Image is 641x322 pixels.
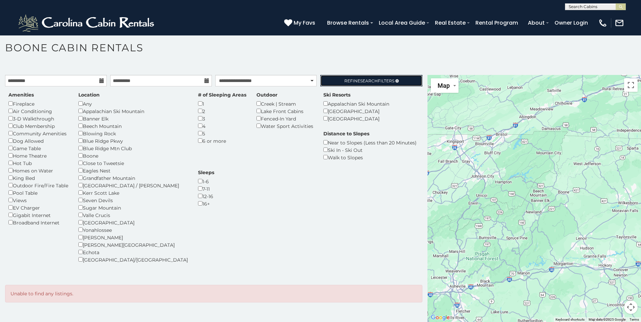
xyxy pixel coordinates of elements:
[589,318,625,321] span: Map data ©2025 Google
[323,154,417,161] div: Walk to Slopes
[524,17,548,29] a: About
[8,144,68,152] div: Game Table
[10,290,417,297] p: Unable to find any listings.
[256,91,277,98] label: Outdoor
[78,182,188,189] div: [GEOGRAPHIC_DATA] / [PERSON_NAME]
[360,78,378,83] span: Search
[78,115,188,122] div: Banner Elk
[78,122,188,130] div: Beech Mountain
[323,100,389,107] div: Appalachian Ski Mountain
[78,100,188,107] div: Any
[198,169,214,176] label: Sleeps
[615,18,624,28] img: mail-regular-white.png
[198,192,214,200] div: 12-16
[556,317,585,322] button: Keyboard shortcuts
[438,82,450,89] span: Map
[78,159,188,167] div: Close to Tweetsie
[8,167,68,174] div: Homes on Water
[624,300,638,314] button: Map camera controls
[78,174,188,182] div: Grandfather Mountain
[8,189,68,196] div: Pool Table
[198,185,214,192] div: 7-11
[78,189,188,196] div: Kerr Scott Lake
[78,152,188,159] div: Boone
[198,137,246,144] div: 6 or more
[8,100,68,107] div: Fireplace
[323,107,389,115] div: [GEOGRAPHIC_DATA]
[78,234,188,241] div: [PERSON_NAME]
[198,200,214,207] div: 16+
[344,78,394,83] span: Refine Filters
[432,17,469,29] a: Real Estate
[294,19,315,27] span: My Favs
[8,204,68,211] div: EV Charger
[8,196,68,204] div: Views
[8,91,34,98] label: Amenities
[78,130,188,137] div: Blowing Rock
[8,122,68,130] div: Club Membership
[429,313,451,322] img: Google
[375,17,428,29] a: Local Area Guide
[323,139,417,146] div: Near to Slopes (Less than 20 Minutes)
[78,167,188,174] div: Eagles Nest
[630,318,639,321] a: Terms
[8,174,68,182] div: King Bed
[431,78,459,93] button: Change map style
[17,13,157,33] img: White-1-2.png
[8,159,68,167] div: Hot Tub
[8,115,68,122] div: 3-D Walkthrough
[198,130,246,137] div: 5
[598,18,608,28] img: phone-regular-white.png
[78,196,188,204] div: Seven Devils
[256,115,313,122] div: Fenced-In Yard
[198,122,246,130] div: 4
[8,130,68,137] div: Community Amenities
[78,226,188,234] div: Yonahlossee
[8,219,68,226] div: Broadband Internet
[256,122,313,130] div: Water Sport Activities
[198,91,246,98] label: # of Sleeping Areas
[256,100,313,107] div: Creek | Stream
[78,256,188,263] div: [GEOGRAPHIC_DATA]/[GEOGRAPHIC_DATA]
[256,107,313,115] div: Lake Front Cabins
[551,17,591,29] a: Owner Login
[8,211,68,219] div: Gigabit Internet
[323,130,369,137] label: Distance to Slopes
[198,178,214,185] div: 1-6
[78,219,188,226] div: [GEOGRAPHIC_DATA]
[284,19,317,27] a: My Favs
[8,137,68,144] div: Dog Allowed
[8,107,68,115] div: Air Conditioning
[198,100,246,107] div: 1
[320,75,422,86] a: RefineSearchFilters
[8,152,68,159] div: Home Theatre
[323,115,389,122] div: [GEOGRAPHIC_DATA]
[8,182,68,189] div: Outdoor Fire/Fire Table
[78,137,188,144] div: Blue Ridge Pkwy
[429,313,451,322] a: Open this area in Google Maps (opens a new window)
[78,144,188,152] div: Blue Ridge Mtn Club
[78,91,100,98] label: Location
[78,204,188,211] div: Sugar Mountain
[78,241,188,248] div: [PERSON_NAME][GEOGRAPHIC_DATA]
[78,107,188,115] div: Appalachian Ski Mountain
[323,146,417,154] div: Ski In - Ski Out
[324,17,372,29] a: Browse Rentals
[78,211,188,219] div: Valle Crucis
[198,107,246,115] div: 2
[323,91,350,98] label: Ski Resorts
[198,115,246,122] div: 3
[472,17,521,29] a: Rental Program
[624,78,638,92] button: Toggle fullscreen view
[78,248,188,256] div: Echota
